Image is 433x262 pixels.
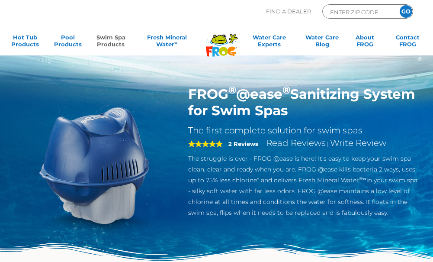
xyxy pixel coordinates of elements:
[228,140,258,147] strong: 2 Reviews
[188,125,418,136] h2: The first complete solution for swim spas
[9,34,42,51] a: Hot TubProducts
[400,5,412,18] input: GO
[15,86,176,246] img: ss-@ease-hero.png
[243,34,296,51] a: Water CareExperts
[188,86,418,119] h1: FROG @ease Sanitizing System for Swim Spas
[391,34,424,51] a: ContactFROG
[137,34,197,51] a: Fresh MineralWater∞
[94,34,128,51] a: Swim SpaProducts
[348,34,382,51] a: AboutFROG
[201,23,242,57] img: Frog Products Logo
[359,176,366,181] sup: ®∞
[266,138,326,148] a: Read Reviews
[51,34,85,51] a: PoolProducts
[282,84,290,96] sup: ®
[266,4,311,19] p: Find A Dealer
[174,40,177,45] sup: ∞
[330,138,386,148] a: Write Review
[327,140,329,147] span: |
[188,140,223,147] span: 5
[305,34,339,51] a: Water CareBlog
[228,84,236,96] sup: ®
[188,153,418,218] p: The struggle is over - FROG @ease is here! It's easy to keep your swim spa clean, clear and ready...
